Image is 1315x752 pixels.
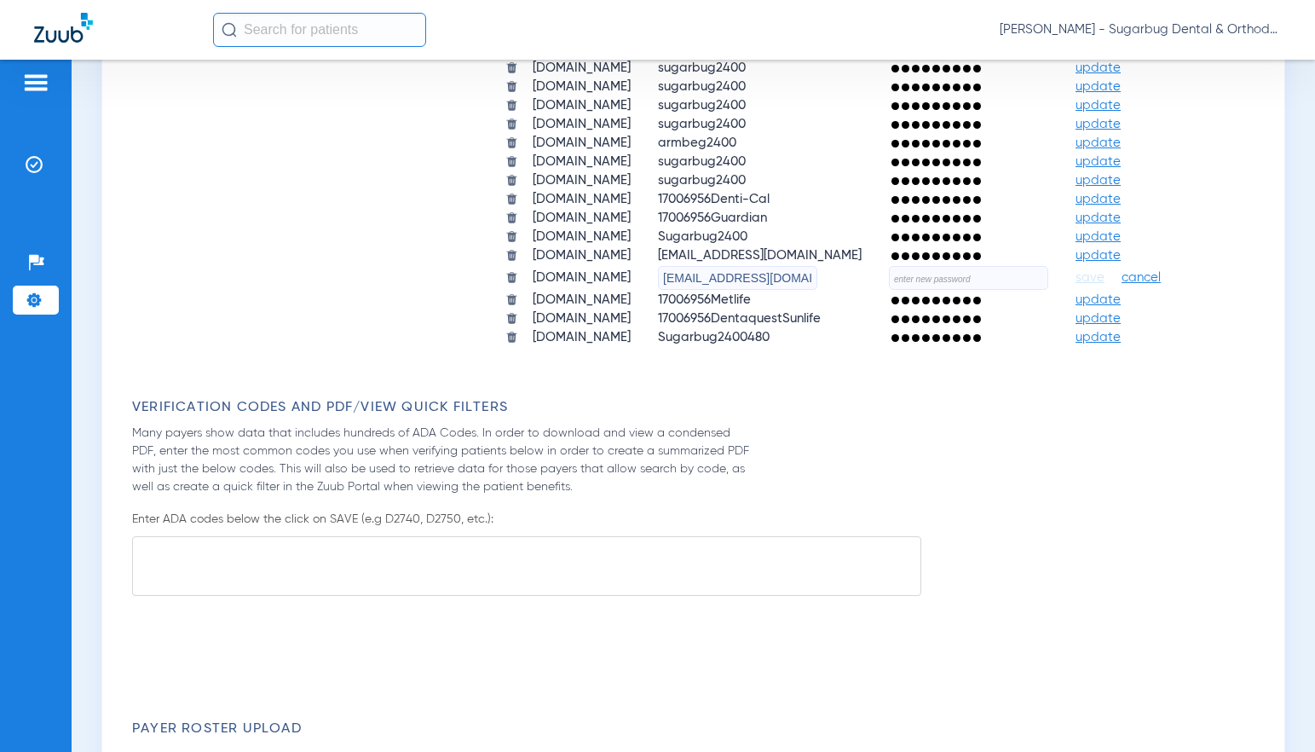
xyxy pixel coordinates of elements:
[1076,80,1121,93] span: update
[505,211,518,224] img: trash.svg
[222,22,237,38] img: Search Icon
[520,247,643,264] td: [DOMAIN_NAME]
[520,210,643,227] td: [DOMAIN_NAME]
[1076,211,1121,224] span: update
[520,153,643,171] td: [DOMAIN_NAME]
[1076,312,1121,325] span: update
[505,155,518,168] img: trash.svg
[658,155,746,168] span: sugarbug2400
[1076,270,1104,286] span: save
[1076,99,1121,112] span: update
[520,191,643,208] td: [DOMAIN_NAME]
[658,136,736,149] span: armbeg2400
[132,720,1263,738] h3: Payer Roster Upload
[658,230,747,243] span: Sugarbug2400
[520,135,643,152] td: [DOMAIN_NAME]
[1076,249,1121,262] span: update
[658,80,746,93] span: sugarbug2400
[658,211,767,224] span: 17006956Guardian
[520,292,643,309] td: [DOMAIN_NAME]
[658,331,770,344] span: Sugarbug2400480
[658,249,862,262] span: [EMAIL_ADDRESS][DOMAIN_NAME]
[658,293,751,306] span: 17006956Metlife
[1076,230,1121,243] span: update
[1076,331,1121,344] span: update
[658,193,770,205] span: 17006956Denti-Cal
[505,193,518,205] img: trash.svg
[658,99,746,112] span: sugarbug2400
[520,310,643,327] td: [DOMAIN_NAME]
[505,118,518,130] img: trash.svg
[658,61,746,74] span: sugarbug2400
[505,99,518,112] img: trash.svg
[132,399,1263,416] h3: Verification Codes and PDF/View Quick Filters
[520,60,643,77] td: [DOMAIN_NAME]
[520,116,643,133] td: [DOMAIN_NAME]
[1122,269,1161,286] span: cancel
[505,331,518,344] img: trash.svg
[1000,21,1281,38] span: [PERSON_NAME] - Sugarbug Dental & Orthodontics
[658,174,746,187] span: sugarbug2400
[658,118,746,130] span: sugarbug2400
[520,266,643,290] td: [DOMAIN_NAME]
[889,266,1048,290] input: enter new password
[520,97,643,114] td: [DOMAIN_NAME]
[505,249,518,262] img: trash.svg
[1076,118,1121,130] span: update
[520,329,643,346] td: [DOMAIN_NAME]
[1230,670,1315,752] iframe: Chat Widget
[1076,155,1121,168] span: update
[1076,269,1110,286] button: save
[520,78,643,95] td: [DOMAIN_NAME]
[1076,193,1121,205] span: update
[34,13,93,43] img: Zuub Logo
[505,230,518,243] img: trash.svg
[520,172,643,189] td: [DOMAIN_NAME]
[505,293,518,306] img: trash.svg
[1076,293,1121,306] span: update
[1076,174,1121,187] span: update
[505,136,518,149] img: trash.svg
[505,80,518,93] img: trash.svg
[22,72,49,93] img: hamburger-icon
[505,174,518,187] img: trash.svg
[132,511,1263,528] p: Enter ADA codes below the click on SAVE (e.g D2740, D2750, etc.):
[505,271,518,284] img: trash.svg
[213,13,426,47] input: Search for patients
[658,312,821,325] span: 17006956DentaquestSunlife
[1076,61,1121,74] span: update
[505,312,518,325] img: trash.svg
[520,228,643,246] td: [DOMAIN_NAME]
[1076,136,1121,149] span: update
[132,425,754,496] p: Many payers show data that includes hundreds of ADA Codes. In order to download and view a conden...
[505,61,518,74] img: trash.svg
